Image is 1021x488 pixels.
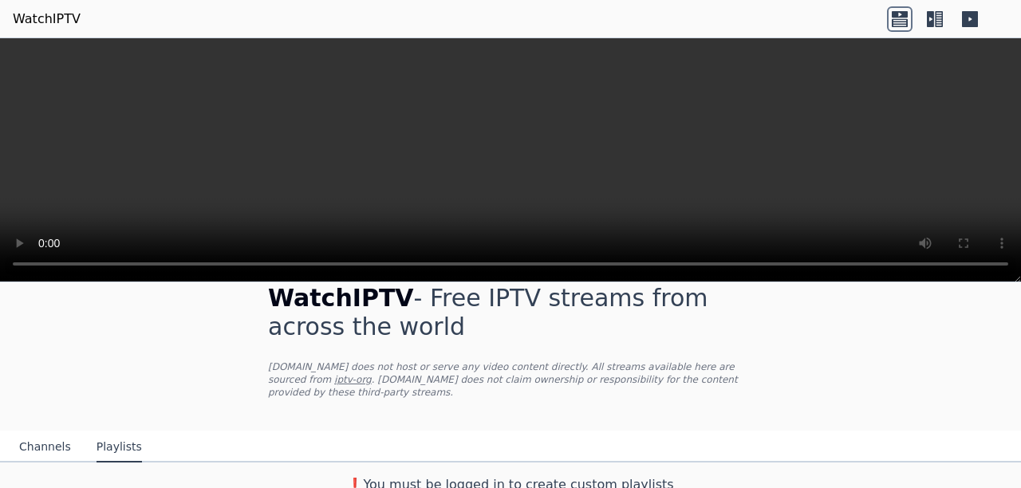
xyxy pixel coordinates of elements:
[19,432,71,462] button: Channels
[268,284,414,312] span: WatchIPTV
[97,432,142,462] button: Playlists
[268,284,753,341] h1: - Free IPTV streams from across the world
[334,374,372,385] a: iptv-org
[13,10,81,29] a: WatchIPTV
[268,360,753,399] p: [DOMAIN_NAME] does not host or serve any video content directly. All streams available here are s...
